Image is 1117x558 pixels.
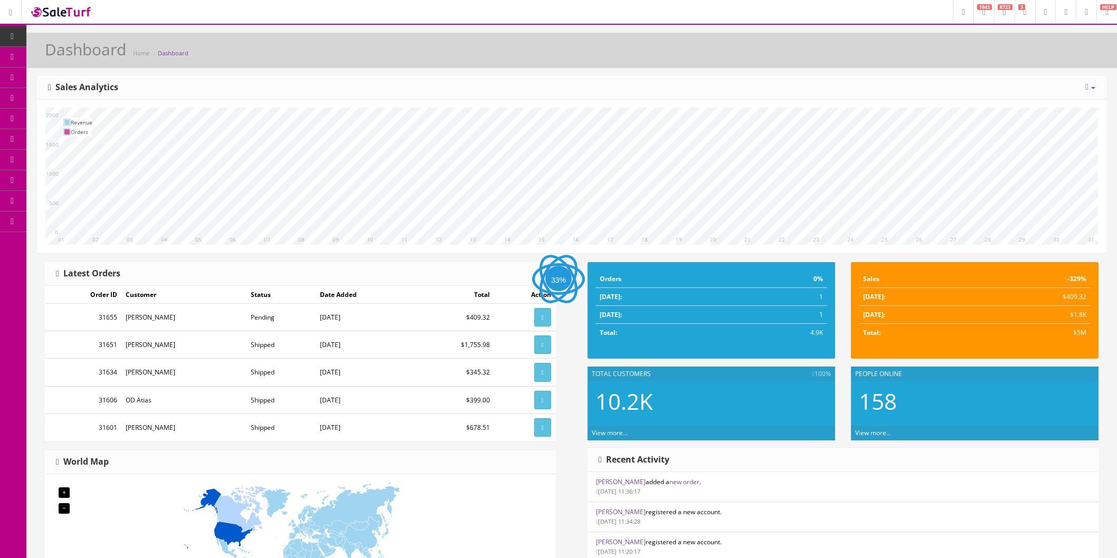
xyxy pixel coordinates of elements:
a: Dashboard [158,49,188,57]
div: + [59,487,70,498]
td: Shipped [247,413,316,441]
a: View more... [855,428,891,437]
td: Status [247,286,316,304]
td: $678.51 [413,413,494,441]
td: 31634 [45,359,121,386]
li: added a . [588,472,1098,502]
td: Shipped [247,386,316,413]
td: [PERSON_NAME] [121,331,247,359]
li: registered a new account. [588,502,1098,532]
a: new order [669,477,699,486]
div: Total Customers [588,367,835,381]
h3: World Map [56,457,109,467]
h2: 158 [859,389,1091,413]
span: 100% [812,369,831,379]
td: [PERSON_NAME] [121,359,247,386]
a: View more... [592,428,628,437]
td: 0% [733,270,827,288]
span: 1943 [977,4,992,10]
td: Shipped [247,359,316,386]
h2: 10.2K [595,389,827,413]
div: People Online [851,367,1099,381]
td: [DATE] [316,386,413,413]
div: − [59,503,70,514]
td: 31651 [45,331,121,359]
td: Total [413,286,494,304]
td: Revenue [71,118,92,127]
td: $1.8K [972,306,1091,324]
td: Action [494,286,555,304]
td: [DATE] [316,304,413,331]
td: 31606 [45,386,121,413]
strong: [DATE]: [600,292,622,301]
strong: [DATE]: [863,292,885,301]
td: $345.32 [413,359,494,386]
td: Order ID [45,286,121,304]
td: [DATE] [316,413,413,441]
td: 1 [733,306,827,324]
td: [DATE] [316,359,413,386]
a: [PERSON_NAME] [596,477,646,486]
td: Date Added [316,286,413,304]
td: OD Atias [121,386,247,413]
td: Pending [247,304,316,331]
td: Orders [595,270,733,288]
td: $409.32 [413,304,494,331]
td: Orders [71,127,92,137]
td: 31655 [45,304,121,331]
td: Shipped [247,331,316,359]
h3: Sales Analytics [48,83,118,92]
strong: Total: [600,328,617,337]
strong: [DATE]: [863,310,885,319]
span: 3 [1018,4,1025,10]
small: [DATE] 11:20:17 [596,547,640,555]
strong: Total: [863,328,881,337]
td: $409.32 [972,288,1091,306]
h3: Latest Orders [56,269,120,278]
td: 31601 [45,413,121,441]
h3: Recent Activity [599,455,669,465]
span: 8723 [998,4,1012,10]
td: Sales [859,270,972,288]
a: [PERSON_NAME] [596,507,646,516]
small: [DATE] 11:34:28 [596,517,640,525]
a: Home [133,49,149,57]
td: Customer [121,286,247,304]
td: [PERSON_NAME] [121,304,247,331]
img: SaleTurf [30,5,93,19]
td: -329% [972,270,1091,288]
strong: [DATE]: [600,310,622,319]
td: [PERSON_NAME] [121,413,247,441]
td: 1 [733,288,827,306]
td: $1,755.98 [413,331,494,359]
td: $5M [972,324,1091,342]
a: [PERSON_NAME] [596,537,646,546]
h1: Dashboard [45,41,126,58]
small: [DATE] 11:36:17 [596,487,640,495]
td: $399.00 [413,386,494,413]
span: HELP [1100,4,1116,10]
td: 4.9K [733,324,827,342]
td: [DATE] [316,331,413,359]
